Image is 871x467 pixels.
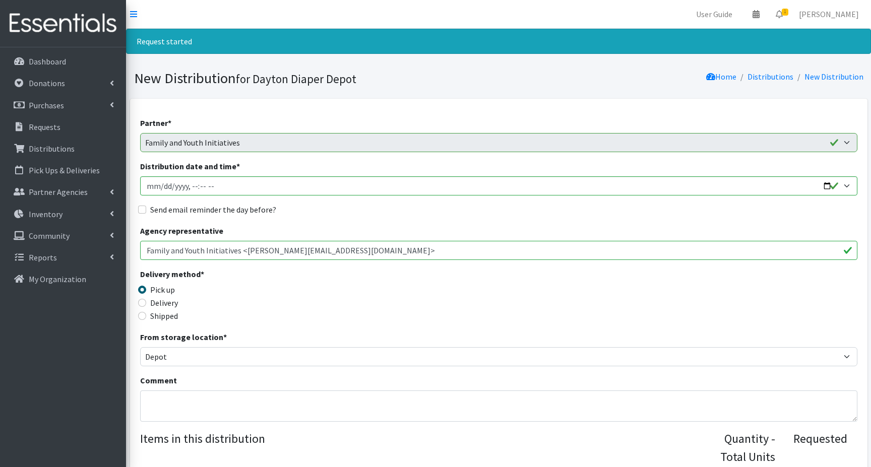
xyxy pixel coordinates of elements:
abbr: required [223,332,227,342]
a: Requests [4,117,122,137]
a: Distributions [748,72,793,82]
p: Partner Agencies [29,187,88,197]
label: Delivery [150,297,178,309]
a: Home [706,72,736,82]
div: Requested [785,430,847,466]
a: User Guide [688,4,740,24]
small: for Dayton Diaper Depot [236,72,356,86]
img: HumanEssentials [4,7,122,40]
label: Shipped [150,310,178,322]
abbr: required [201,269,204,279]
p: Distributions [29,144,75,154]
legend: Items in this distribution [140,430,714,462]
p: Community [29,231,70,241]
legend: Delivery method [140,268,320,284]
a: Pick Ups & Deliveries [4,160,122,180]
label: Partner [140,117,171,129]
abbr: required [236,161,240,171]
p: My Organization [29,274,86,284]
a: Purchases [4,95,122,115]
a: Distributions [4,139,122,159]
label: Agency representative [140,225,223,237]
p: Reports [29,252,57,262]
h1: New Distribution [134,70,495,87]
p: Pick Ups & Deliveries [29,165,100,175]
a: [PERSON_NAME] [791,4,867,24]
abbr: required [168,118,171,128]
a: New Distribution [804,72,863,82]
label: Comment [140,374,177,386]
label: Distribution date and time [140,160,240,172]
a: 1 [768,4,791,24]
p: Requests [29,122,60,132]
div: Request started [126,29,871,54]
div: Quantity - Total Units [714,430,775,466]
a: Partner Agencies [4,182,122,202]
a: Reports [4,247,122,268]
a: Dashboard [4,51,122,72]
p: Purchases [29,100,64,110]
label: From storage location [140,331,227,343]
label: Send email reminder the day before? [150,204,276,216]
a: Inventory [4,204,122,224]
p: Dashboard [29,56,66,66]
a: Donations [4,73,122,93]
p: Donations [29,78,65,88]
a: Community [4,226,122,246]
p: Inventory [29,209,63,219]
label: Pick up [150,284,175,296]
span: 1 [782,9,788,16]
a: My Organization [4,269,122,289]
